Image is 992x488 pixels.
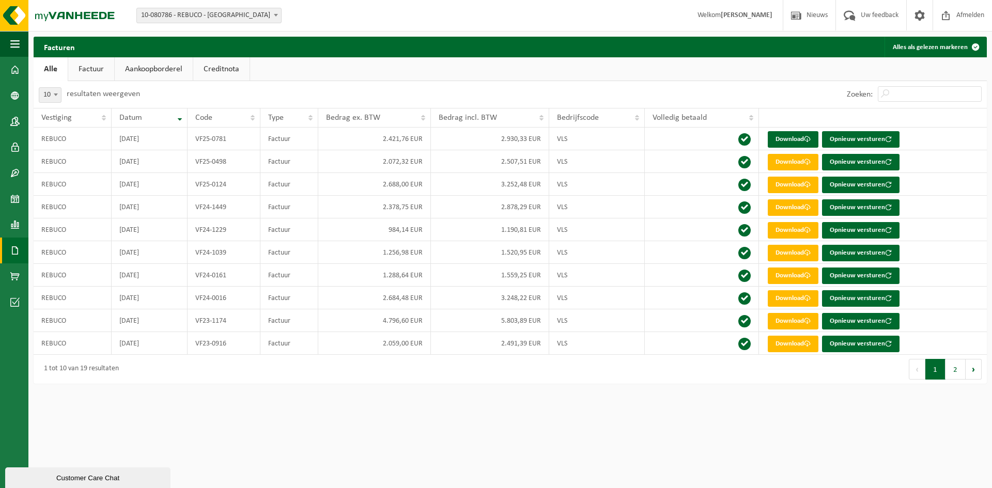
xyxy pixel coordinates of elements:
td: VF24-1229 [188,218,260,241]
td: [DATE] [112,150,188,173]
td: VF23-1174 [188,309,260,332]
button: Opnieuw versturen [822,245,900,261]
button: Opnieuw versturen [822,177,900,193]
button: 1 [925,359,946,380]
td: Factuur [260,196,319,218]
span: Code [195,114,212,122]
td: 2.491,39 EUR [431,332,549,355]
td: REBUCO [34,173,112,196]
td: Factuur [260,128,319,150]
td: VLS [549,128,645,150]
td: 2.421,76 EUR [318,128,430,150]
button: Opnieuw versturen [822,313,900,329]
a: Download [768,336,818,352]
a: Creditnota [193,57,250,81]
a: Download [768,267,818,284]
span: Bedrijfscode [557,114,599,122]
button: Opnieuw versturen [822,222,900,239]
a: Aankoopborderel [115,57,193,81]
td: 3.252,48 EUR [431,173,549,196]
td: VF24-0161 [188,264,260,287]
td: 1.256,98 EUR [318,241,430,264]
td: VF25-0498 [188,150,260,173]
td: 2.072,32 EUR [318,150,430,173]
strong: [PERSON_NAME] [721,11,772,19]
td: VF24-0016 [188,287,260,309]
td: VLS [549,287,645,309]
td: REBUCO [34,128,112,150]
td: REBUCO [34,287,112,309]
a: Download [768,131,818,148]
td: VF24-1449 [188,196,260,218]
td: 2.378,75 EUR [318,196,430,218]
td: Factuur [260,287,319,309]
td: REBUCO [34,241,112,264]
td: VLS [549,173,645,196]
a: Download [768,313,818,329]
span: Volledig betaald [653,114,707,122]
td: Factuur [260,150,319,173]
td: VF25-0781 [188,128,260,150]
td: 3.248,22 EUR [431,287,549,309]
button: Opnieuw versturen [822,131,900,148]
span: Bedrag incl. BTW [439,114,497,122]
button: 2 [946,359,966,380]
td: 1.559,25 EUR [431,264,549,287]
td: VLS [549,332,645,355]
button: Opnieuw versturen [822,336,900,352]
td: 2.684,48 EUR [318,287,430,309]
td: [DATE] [112,196,188,218]
td: VF23-0916 [188,332,260,355]
td: 2.688,00 EUR [318,173,430,196]
div: 1 tot 10 van 19 resultaten [39,360,119,379]
td: Factuur [260,241,319,264]
td: [DATE] [112,241,188,264]
td: VLS [549,150,645,173]
h2: Facturen [34,37,85,57]
td: REBUCO [34,150,112,173]
td: [DATE] [112,332,188,355]
span: Datum [119,114,142,122]
td: 2.507,51 EUR [431,150,549,173]
button: Alles als gelezen markeren [885,37,986,57]
td: [DATE] [112,287,188,309]
button: Opnieuw versturen [822,154,900,170]
td: Factuur [260,332,319,355]
td: Factuur [260,264,319,287]
span: 10-080786 - REBUCO - GERAARDSBERGEN [136,8,282,23]
td: 984,14 EUR [318,218,430,241]
td: [DATE] [112,264,188,287]
span: Type [268,114,284,122]
td: VF25-0124 [188,173,260,196]
button: Next [966,359,982,380]
td: 5.803,89 EUR [431,309,549,332]
button: Opnieuw versturen [822,199,900,216]
td: VLS [549,309,645,332]
span: Vestiging [41,114,72,122]
td: [DATE] [112,218,188,241]
button: Opnieuw versturen [822,290,900,307]
label: Zoeken: [847,90,873,99]
a: Download [768,199,818,216]
a: Download [768,290,818,307]
td: 1.288,64 EUR [318,264,430,287]
iframe: chat widget [5,465,173,488]
a: Download [768,154,818,170]
button: Opnieuw versturen [822,267,900,284]
td: [DATE] [112,173,188,196]
td: 2.878,29 EUR [431,196,549,218]
td: REBUCO [34,264,112,287]
span: Bedrag ex. BTW [326,114,380,122]
a: Download [768,222,818,239]
td: 4.796,60 EUR [318,309,430,332]
td: VLS [549,264,645,287]
td: 2.930,33 EUR [431,128,549,150]
a: Download [768,245,818,261]
td: 1.190,81 EUR [431,218,549,241]
td: REBUCO [34,218,112,241]
td: VLS [549,218,645,241]
a: Alle [34,57,68,81]
a: Factuur [68,57,114,81]
td: REBUCO [34,332,112,355]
